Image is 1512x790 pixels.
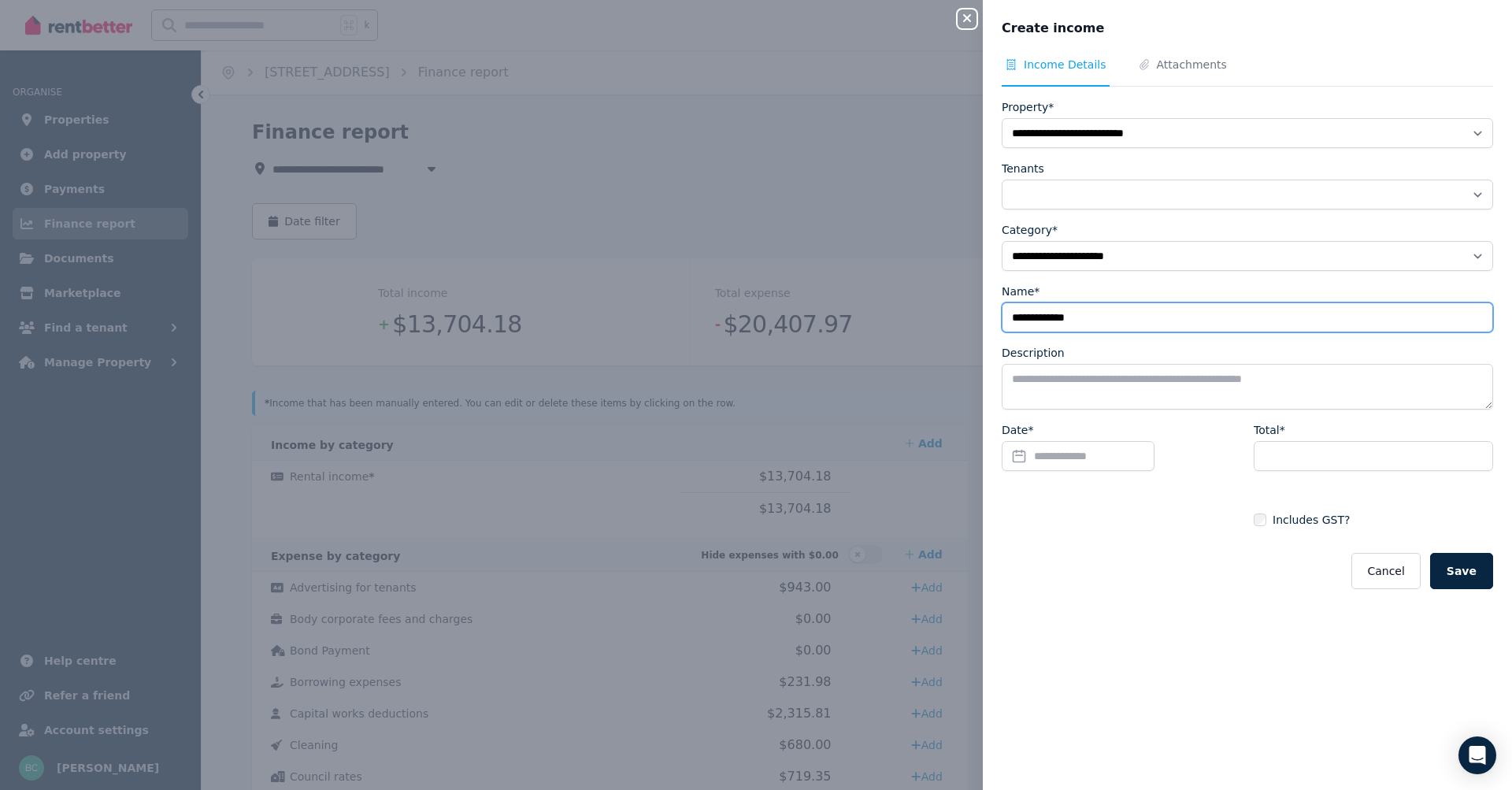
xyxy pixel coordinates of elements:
label: Property* [1002,99,1054,115]
input: Includes GST? [1254,514,1266,526]
label: Date* [1002,422,1033,438]
label: Description [1002,345,1065,361]
span: Income Details [1024,57,1106,72]
label: Category* [1002,222,1058,238]
label: Tenants [1002,161,1044,176]
label: Total* [1254,422,1285,438]
nav: Tabs [1002,57,1493,87]
span: Attachments [1157,57,1227,72]
span: Create income [1002,19,1104,38]
label: Name* [1002,284,1039,299]
span: Includes GST? [1273,512,1350,528]
div: Open Intercom Messenger [1458,736,1496,774]
button: Save [1430,553,1493,589]
button: Cancel [1351,553,1420,589]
